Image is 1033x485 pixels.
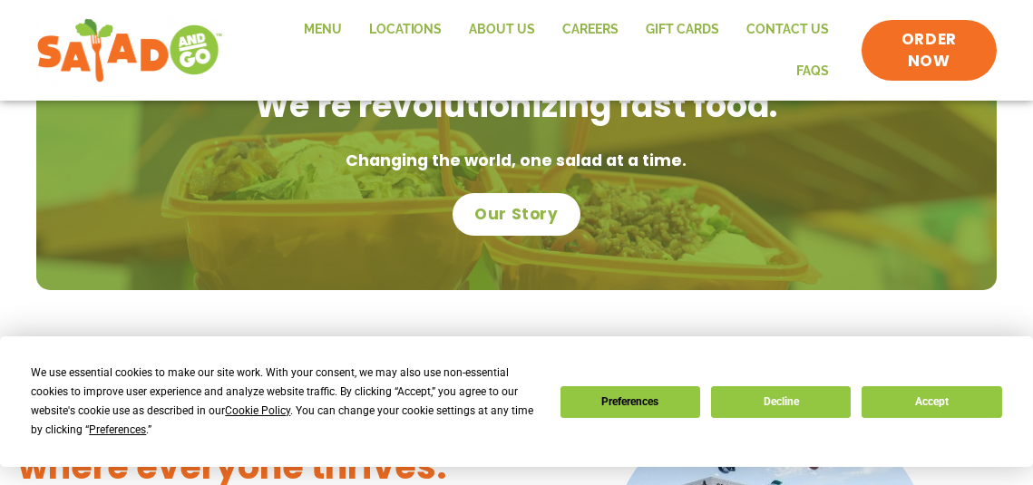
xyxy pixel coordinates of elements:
div: We use essential cookies to make our site work. With your consent, we may also use non-essential ... [31,364,538,440]
a: Locations [356,9,456,51]
p: Changing the world, one salad at a time. [54,148,979,175]
h2: We're revolutionizing fast food. [54,83,979,129]
nav: Menu [241,9,843,92]
span: ORDER NOW [880,29,979,73]
a: ORDER NOW [862,20,997,82]
button: Preferences [560,386,700,418]
a: Menu [290,9,356,51]
a: About Us [456,9,550,51]
span: Cookie Policy [225,404,290,417]
span: Our Story [474,204,558,226]
span: Preferences [89,423,146,436]
a: Contact Us [734,9,843,51]
a: Careers [550,9,633,51]
a: FAQs [784,51,843,92]
a: Our Story [453,193,580,237]
img: new-SAG-logo-768×292 [36,15,223,87]
button: Decline [711,386,851,418]
a: GIFT CARDS [633,9,734,51]
button: Accept [862,386,1001,418]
